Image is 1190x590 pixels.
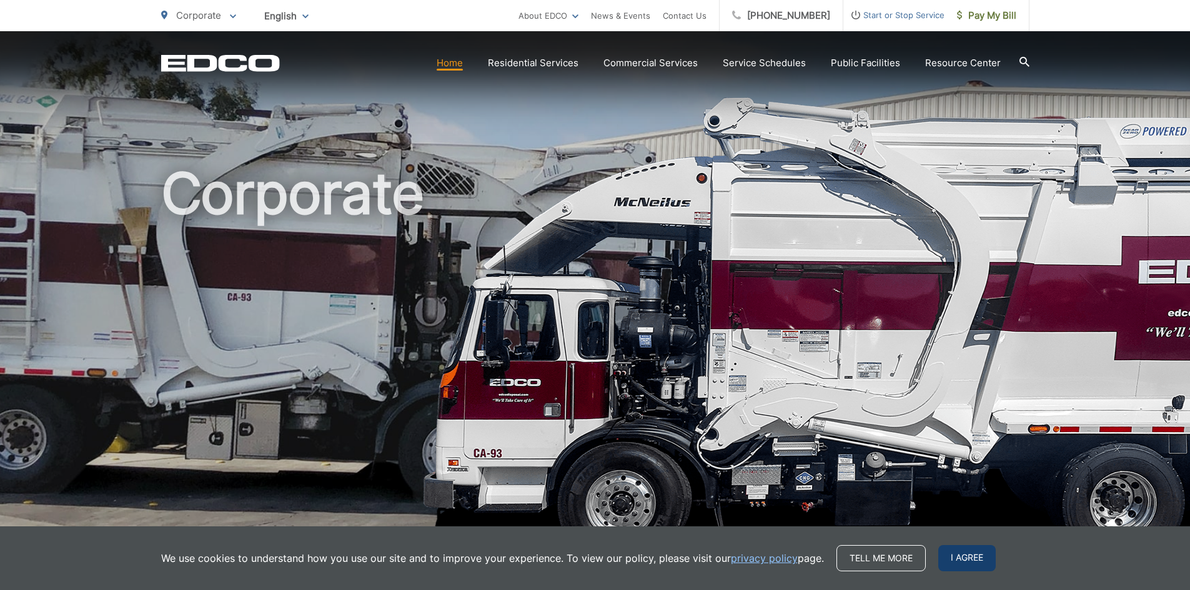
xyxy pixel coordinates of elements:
span: Corporate [176,9,221,21]
span: I agree [938,545,996,571]
p: We use cookies to understand how you use our site and to improve your experience. To view our pol... [161,551,824,566]
a: Residential Services [488,56,578,71]
a: privacy policy [731,551,798,566]
a: Tell me more [836,545,926,571]
span: Pay My Bill [957,8,1016,23]
a: Commercial Services [603,56,698,71]
a: News & Events [591,8,650,23]
a: Public Facilities [831,56,900,71]
a: About EDCO [518,8,578,23]
a: Resource Center [925,56,1001,71]
a: Service Schedules [723,56,806,71]
span: English [255,5,318,27]
a: EDCD logo. Return to the homepage. [161,54,280,72]
a: Contact Us [663,8,707,23]
a: Home [437,56,463,71]
h1: Corporate [161,162,1029,558]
